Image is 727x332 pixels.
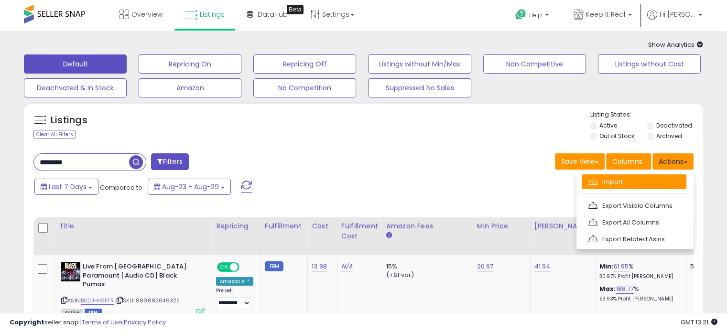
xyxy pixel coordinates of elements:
div: Amazon Fees [386,221,469,231]
a: N/A [341,262,353,271]
span: Columns [612,157,642,166]
small: FBM [265,261,283,271]
button: Aug-23 - Aug-29 [148,179,231,195]
span: Show Analytics [648,40,703,49]
a: Help [508,1,558,31]
button: Last 7 Days [34,179,98,195]
label: Out of Stock [599,132,634,140]
small: Amazon Fees. [386,231,392,240]
p: 53.93% Profit [PERSON_NAME] [599,296,679,302]
span: Overview [131,10,163,19]
th: The percentage added to the cost of goods (COGS) that forms the calculator for Min & Max prices. [595,217,686,255]
button: Listings without Min/Max [368,54,471,74]
span: ON [218,263,230,271]
button: Default [24,54,127,74]
a: Hi [PERSON_NAME] [647,10,702,31]
span: Aug-23 - Aug-29 [162,182,219,192]
div: Tooltip anchor [287,5,304,14]
div: 15% [386,262,466,271]
span: | SKU: 880882646325 [115,297,180,304]
p: 30.97% Profit [PERSON_NAME] [599,273,679,280]
b: Live From [GEOGRAPHIC_DATA] Paramount [Audio CD] Black Pumas [83,262,199,291]
button: Repricing Off [253,54,356,74]
label: Active [599,121,617,129]
a: Export All Columns [582,215,686,230]
a: Export Related Asins [582,232,686,246]
button: Amazon [139,78,241,97]
a: 61.95 [613,262,629,271]
div: [PERSON_NAME] [534,221,591,231]
div: Title [59,221,208,231]
button: Save View [555,153,605,170]
span: Compared to: [100,183,144,192]
p: Listing States: [590,110,703,119]
span: DataHub [258,10,288,19]
span: Keep It Real [586,10,625,19]
span: Last 7 Days [49,182,87,192]
a: 13.98 [312,262,327,271]
i: Get Help [515,9,527,21]
a: B0DJH49FTR [81,297,114,305]
div: % [599,262,679,280]
a: 188.77 [616,284,634,294]
button: No Competition [253,78,356,97]
a: 20.97 [477,262,494,271]
label: Deactivated [656,121,692,129]
button: Repricing On [139,54,241,74]
span: Help [529,11,542,19]
span: Listings [200,10,225,19]
div: Preset: [216,288,253,309]
b: Max: [599,284,616,293]
a: Privacy Policy [124,318,166,327]
strong: Copyright [10,318,44,327]
button: Actions [652,153,694,170]
button: Deactivated & In Stock [24,78,127,97]
a: Terms of Use [82,318,122,327]
span: OFF [238,263,253,271]
div: Cost [312,221,333,231]
label: Archived [656,132,682,140]
span: 2025-09-6 13:21 GMT [681,318,717,327]
div: seller snap | | [10,318,166,327]
button: Listings without Cost [598,54,701,74]
button: Columns [606,153,651,170]
button: Non Competitive [483,54,586,74]
div: Min Price [477,221,526,231]
div: Fulfillment [265,221,304,231]
a: Import [582,174,686,189]
div: % [599,285,679,302]
div: 5 [690,262,720,271]
div: Repricing [216,221,257,231]
a: Export Visible Columns [582,198,686,213]
div: Fulfillment Cost [341,221,378,241]
button: Suppressed No Sales [368,78,471,97]
span: FBM [85,309,102,317]
img: 51B-eNcuHOL._SL40_.jpg [61,262,80,281]
div: (+$1 var) [386,271,466,279]
b: Min: [599,262,614,271]
div: Clear All Filters [33,130,76,139]
h5: Listings [51,114,87,127]
a: 41.94 [534,262,551,271]
span: Hi [PERSON_NAME] [660,10,695,19]
button: Filters [151,153,188,170]
div: Amazon AI * [216,277,253,286]
span: All listings currently available for purchase on Amazon [61,309,83,317]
